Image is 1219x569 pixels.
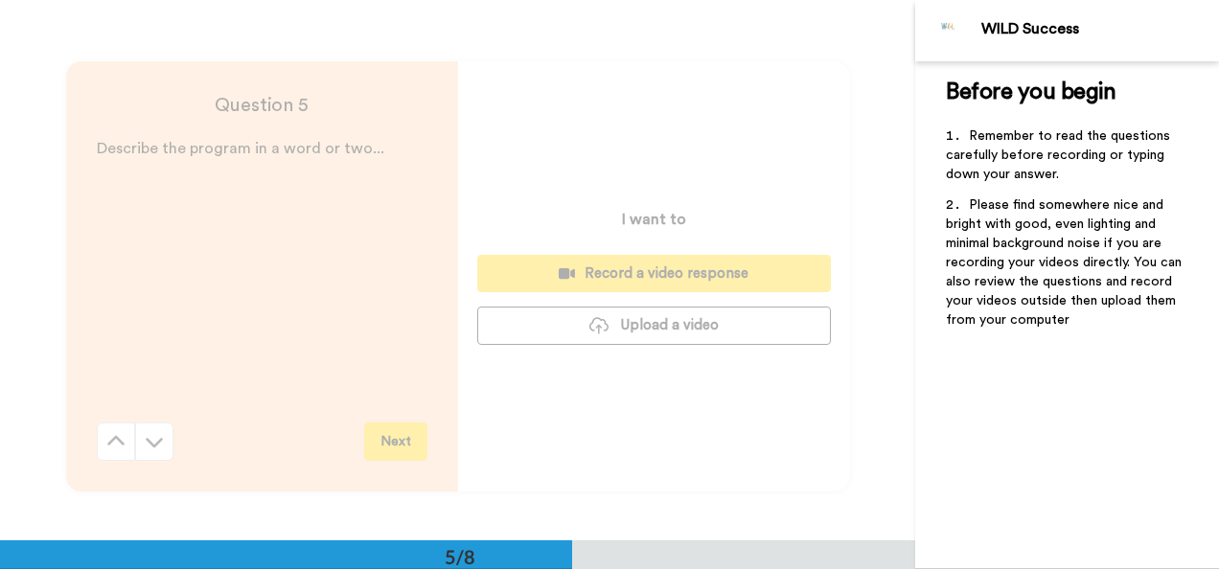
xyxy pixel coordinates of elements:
[477,255,831,292] button: Record a video response
[981,20,1218,38] div: WILD Success
[97,141,384,156] span: Describe the program in a word or two...
[477,307,831,344] button: Upload a video
[493,263,816,284] div: Record a video response
[946,80,1115,103] span: Before you begin
[622,208,686,231] p: I want to
[926,8,972,54] img: Profile Image
[946,129,1174,181] span: Remember to read the questions carefully before recording or typing down your answer.
[364,422,427,461] button: Next
[97,92,427,119] h4: Question 5
[946,198,1185,327] span: Please find somewhere nice and bright with good, even lighting and minimal background noise if yo...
